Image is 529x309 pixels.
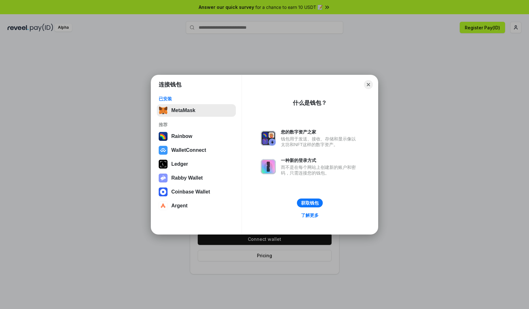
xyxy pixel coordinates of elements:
[261,131,276,146] img: svg+xml,%3Csvg%20xmlns%3D%22http%3A%2F%2Fwww.w3.org%2F2000%2Fsvg%22%20fill%3D%22none%22%20viewBox...
[159,201,168,210] img: svg+xml,%3Csvg%20width%3D%2228%22%20height%3D%2228%22%20viewBox%3D%220%200%2028%2028%22%20fill%3D...
[297,199,323,207] button: 获取钱包
[159,106,168,115] img: svg+xml,%3Csvg%20fill%3D%22none%22%20height%3D%2233%22%20viewBox%3D%220%200%2035%2033%22%20width%...
[157,172,236,184] button: Rabby Wallet
[159,122,234,128] div: 推荐
[293,99,327,107] div: 什么是钱包？
[159,187,168,196] img: svg+xml,%3Csvg%20width%3D%2228%22%20height%3D%2228%22%20viewBox%3D%220%200%2028%2028%22%20fill%3D...
[171,203,188,209] div: Argent
[297,211,322,219] a: 了解更多
[364,80,373,89] button: Close
[159,160,168,169] img: svg+xml,%3Csvg%20xmlns%3D%22http%3A%2F%2Fwww.w3.org%2F2000%2Fsvg%22%20width%3D%2228%22%20height%3...
[157,186,236,198] button: Coinbase Wallet
[157,199,236,212] button: Argent
[157,130,236,143] button: Rainbow
[159,146,168,155] img: svg+xml,%3Csvg%20width%3D%2228%22%20height%3D%2228%22%20viewBox%3D%220%200%2028%2028%22%20fill%3D...
[281,164,359,176] div: 而不是在每个网站上创建新的账户和密码，只需连接您的钱包。
[157,144,236,157] button: WalletConnect
[281,136,359,147] div: 钱包用于发送、接收、存储和显示像以太坊和NFT这样的数字资产。
[171,161,188,167] div: Ledger
[159,174,168,182] img: svg+xml,%3Csvg%20xmlns%3D%22http%3A%2F%2Fwww.w3.org%2F2000%2Fsvg%22%20fill%3D%22none%22%20viewBox...
[171,147,206,153] div: WalletConnect
[281,157,359,163] div: 一种新的登录方式
[171,134,192,139] div: Rainbow
[171,175,203,181] div: Rabby Wallet
[159,132,168,141] img: svg+xml,%3Csvg%20width%3D%22120%22%20height%3D%22120%22%20viewBox%3D%220%200%20120%20120%22%20fil...
[301,200,319,206] div: 获取钱包
[157,158,236,170] button: Ledger
[301,212,319,218] div: 了解更多
[171,189,210,195] div: Coinbase Wallet
[159,81,181,88] h1: 连接钱包
[171,108,195,113] div: MetaMask
[261,159,276,174] img: svg+xml,%3Csvg%20xmlns%3D%22http%3A%2F%2Fwww.w3.org%2F2000%2Fsvg%22%20fill%3D%22none%22%20viewBox...
[159,96,234,102] div: 已安装
[281,129,359,135] div: 您的数字资产之家
[157,104,236,117] button: MetaMask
